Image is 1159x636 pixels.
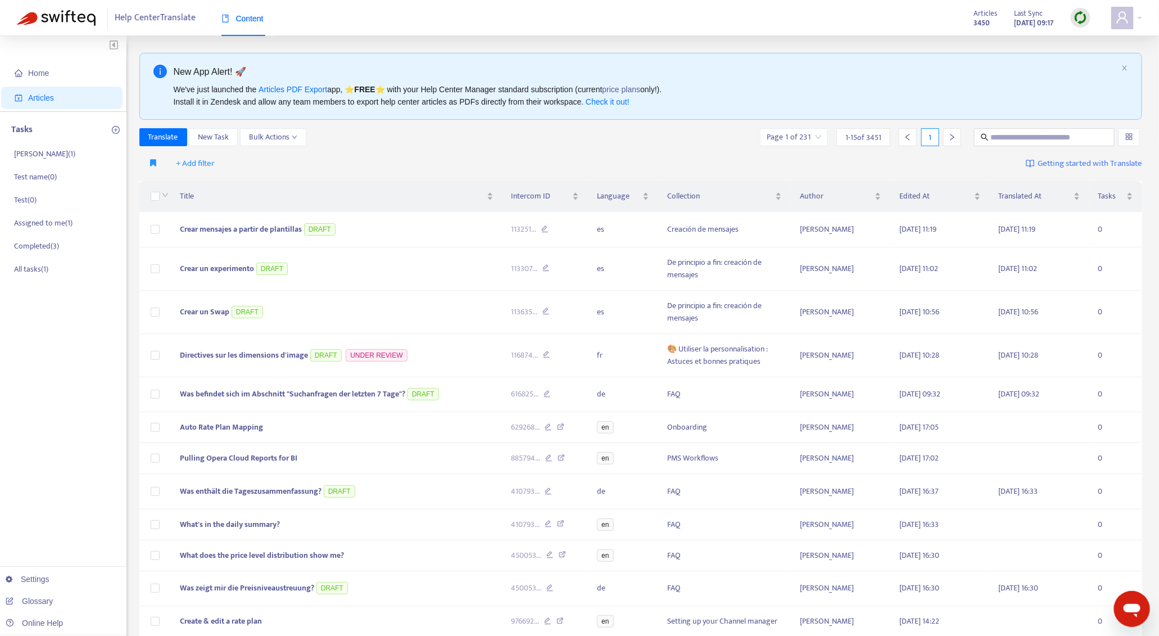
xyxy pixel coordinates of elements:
[921,128,939,146] div: 1
[112,126,120,134] span: plus-circle
[180,421,263,434] span: Auto Rate Plan Mapping
[658,412,791,443] td: Onboarding
[171,181,502,212] th: Title
[6,619,63,628] a: Online Help
[791,247,890,291] td: [PERSON_NAME]
[899,485,939,498] span: [DATE] 16:37
[1015,17,1054,29] strong: [DATE] 09:17
[791,212,890,247] td: [PERSON_NAME]
[316,582,348,594] span: DRAFT
[511,190,571,202] span: Intercom ID
[845,132,881,143] span: 1 - 15 of 3451
[999,349,1039,362] span: [DATE] 10:28
[174,83,1117,108] div: We've just launched the app, ⭐ ⭐️ with your Help Center Manager standard subscription (current on...
[180,305,229,318] span: Crear un Swap
[899,549,939,562] span: [DATE] 16:30
[162,192,169,199] span: down
[588,291,658,334] td: es
[1089,181,1142,212] th: Tasks
[597,549,613,562] span: en
[658,571,791,607] td: FAQ
[14,148,75,160] p: [PERSON_NAME] ( 1 )
[310,349,342,362] span: DRAFT
[168,155,224,173] button: + Add filter
[791,181,890,212] th: Author
[28,93,54,102] span: Articles
[14,217,73,229] p: Assigned to me ( 1 )
[899,223,936,236] span: [DATE] 11:19
[292,134,297,140] span: down
[189,128,238,146] button: New Task
[115,7,196,29] span: Help Center Translate
[791,509,890,540] td: [PERSON_NAME]
[249,131,297,143] span: Bulk Actions
[511,306,538,318] span: 113635 ...
[597,518,613,531] span: en
[658,247,791,291] td: De principio a fin: creación de mensajes
[176,157,215,170] span: + Add filter
[899,615,939,628] span: [DATE] 14:22
[1089,571,1142,607] td: 0
[180,349,308,362] span: Directives sur les dimensions d'image
[511,421,540,434] span: 629268 ...
[1015,7,1043,20] span: Last Sync
[180,615,262,628] span: Create & edit a rate plan
[1026,155,1142,173] a: Getting started with Translate
[1089,443,1142,474] td: 0
[180,581,314,594] span: Was zeigt mir die Preisniveaustreuung?
[180,190,485,202] span: Title
[974,7,998,20] span: Articles
[232,306,263,318] span: DRAFT
[791,540,890,571] td: [PERSON_NAME]
[28,69,49,78] span: Home
[221,15,229,22] span: book
[148,131,178,143] span: Translate
[180,518,280,531] span: What's in the daily summary?
[899,387,940,400] span: [DATE] 09:32
[588,571,658,607] td: de
[899,190,972,202] span: Edited At
[658,334,791,377] td: 🎨 Utiliser la personnalisation : Astuces et bonnes pratiques
[259,85,327,94] a: Articles PDF Export
[1121,65,1128,72] button: close
[502,181,588,212] th: Intercom ID
[597,421,613,434] span: en
[14,171,57,183] p: Test name ( 0 )
[324,485,355,498] span: DRAFT
[14,263,48,275] p: All tasks ( 1 )
[588,247,658,291] td: es
[948,133,956,141] span: right
[658,181,791,212] th: Collection
[597,615,613,628] span: en
[14,194,37,206] p: Test ( 0 )
[899,421,939,434] span: [DATE] 17:05
[603,85,641,94] a: price plans
[1089,377,1142,413] td: 0
[981,133,989,141] span: search
[180,262,254,275] span: Crear un experimento
[256,263,288,275] span: DRAFT
[899,581,939,594] span: [DATE] 16:30
[304,223,336,236] span: DRAFT
[791,291,890,334] td: [PERSON_NAME]
[511,263,538,275] span: 113307 ...
[14,240,59,252] p: Completed ( 3 )
[1089,247,1142,291] td: 0
[1089,334,1142,377] td: 0
[588,377,658,413] td: de
[221,14,264,23] span: Content
[1089,412,1142,443] td: 0
[1098,190,1124,202] span: Tasks
[588,474,658,509] td: de
[346,349,407,362] span: UNDER REVIEW
[791,412,890,443] td: [PERSON_NAME]
[658,377,791,413] td: FAQ
[180,549,344,562] span: What does the price level distribution show me?
[597,452,613,464] span: en
[791,377,890,413] td: [PERSON_NAME]
[15,94,22,102] span: account-book
[198,131,229,143] span: New Task
[511,485,540,498] span: 410793 ...
[408,388,439,400] span: DRAFT
[899,262,938,275] span: [DATE] 11:02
